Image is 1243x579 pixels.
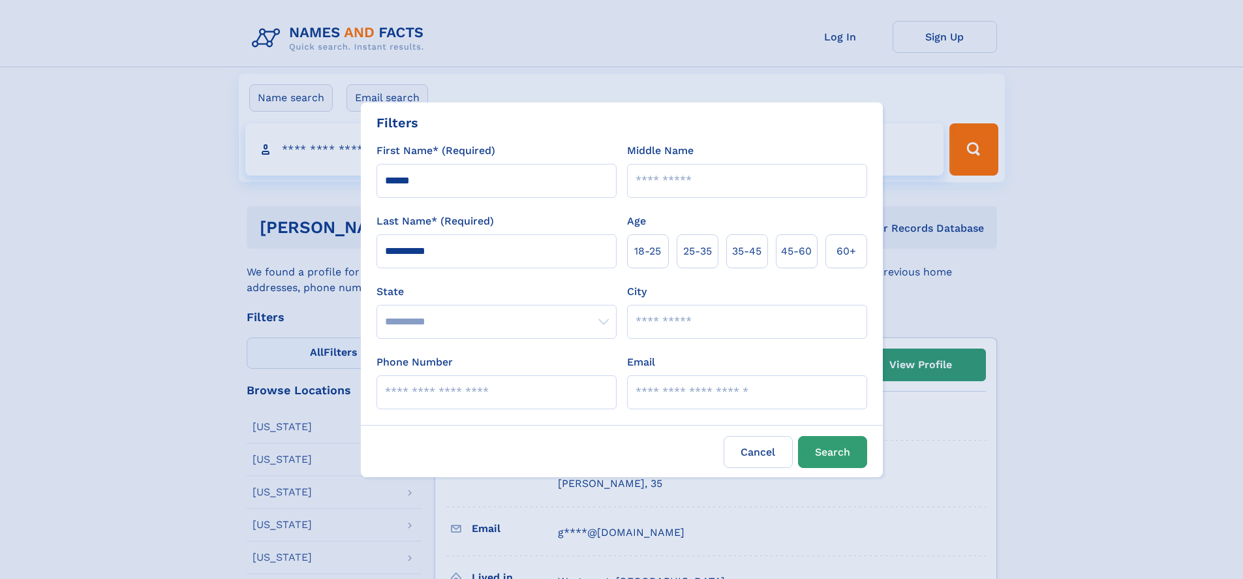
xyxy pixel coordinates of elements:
[634,243,661,259] span: 18‑25
[627,354,655,370] label: Email
[798,436,867,468] button: Search
[627,284,647,300] label: City
[376,143,495,159] label: First Name* (Required)
[732,243,761,259] span: 35‑45
[376,213,494,229] label: Last Name* (Required)
[724,436,793,468] label: Cancel
[376,113,418,133] div: Filters
[683,243,712,259] span: 25‑35
[781,243,812,259] span: 45‑60
[376,354,453,370] label: Phone Number
[627,143,694,159] label: Middle Name
[376,284,617,300] label: State
[627,213,646,229] label: Age
[836,243,856,259] span: 60+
